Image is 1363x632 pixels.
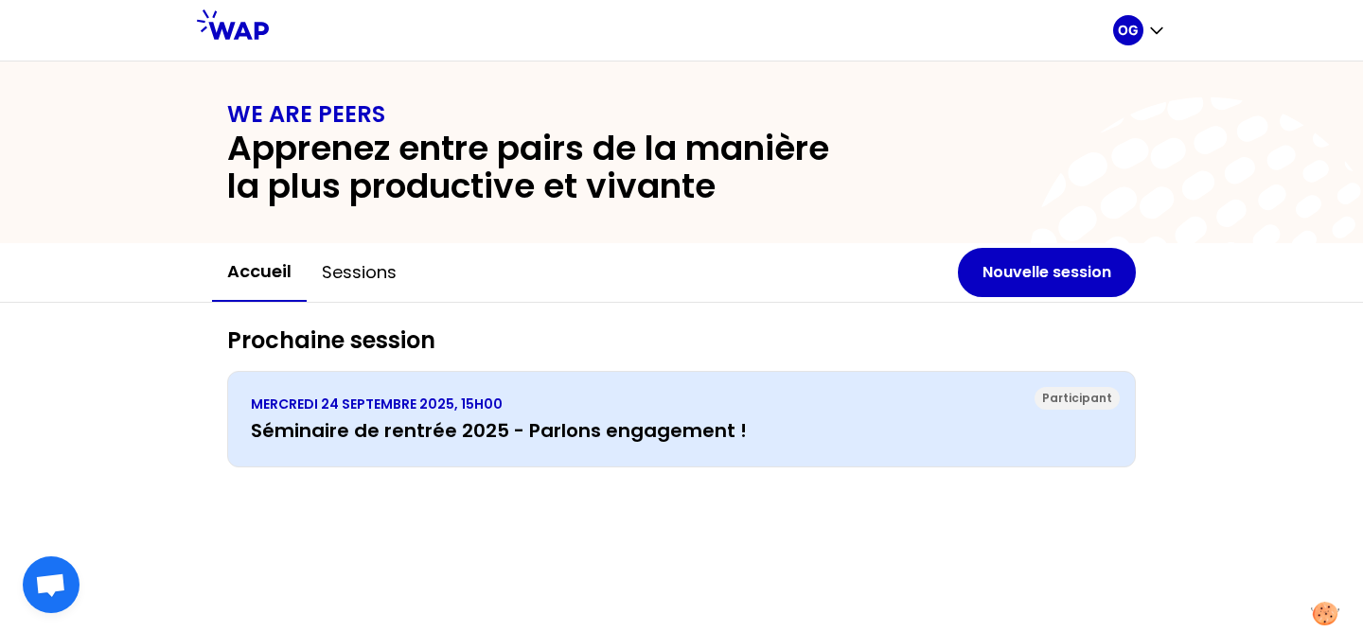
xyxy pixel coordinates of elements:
[227,130,863,205] h2: Apprenez entre pairs de la manière la plus productive et vivante
[212,243,307,302] button: Accueil
[1118,21,1139,40] p: OG
[307,244,412,301] button: Sessions
[958,248,1136,297] button: Nouvelle session
[227,325,1136,356] h2: Prochaine session
[1035,387,1120,410] div: Participant
[251,395,1112,444] a: MERCREDI 24 SEPTEMBRE 2025, 15H00Séminaire de rentrée 2025 - Parlons engagement !
[251,395,1112,413] p: MERCREDI 24 SEPTEMBRE 2025, 15H00
[227,99,1136,130] h1: WE ARE PEERS
[1113,15,1166,45] button: OG
[251,417,1112,444] h3: Séminaire de rentrée 2025 - Parlons engagement !
[23,556,80,613] div: Ouvrir le chat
